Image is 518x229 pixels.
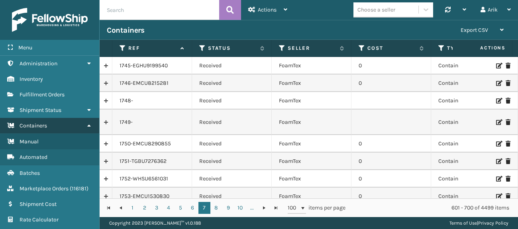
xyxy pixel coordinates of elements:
i: Edit [496,159,501,164]
td: FoamTex [272,170,351,188]
td: Container [431,92,511,110]
td: FoamTex [272,110,351,135]
a: Terms of Use [449,220,477,226]
span: Containers [20,122,47,129]
td: 0 [351,188,431,205]
a: 1748- [120,97,133,105]
i: Edit [496,119,501,125]
a: 1751-TGBU7276362 [120,157,167,165]
p: Copyright 2023 [PERSON_NAME]™ v 1.0.188 [109,217,201,229]
i: Delete [506,98,510,104]
label: Status [208,45,256,52]
a: 1753-EMCU1530830 [120,192,169,200]
span: 100 [288,204,300,212]
span: Rate Calculator [20,216,59,223]
div: 601 - 700 of 4499 items [357,204,509,212]
i: Edit [496,98,501,104]
a: 3 [151,202,163,214]
td: Received [192,135,272,153]
i: Edit [496,176,501,182]
td: Container [431,170,511,188]
i: Delete [506,141,510,147]
span: items per page [288,202,346,214]
td: Container [431,110,511,135]
div: | [449,217,508,229]
span: Export CSV [461,27,488,33]
span: Actions [455,41,510,55]
a: 10 [234,202,246,214]
i: Edit [496,194,501,199]
label: Type [447,45,495,52]
span: Inventory [20,76,43,82]
td: 0 [351,57,431,74]
span: ( 116181 ) [70,185,88,192]
span: Go to the last page [273,205,279,211]
i: Delete [506,159,510,164]
td: 0 [351,74,431,92]
span: Automated [20,154,47,160]
div: Choose a seller [357,6,395,14]
a: Go to the next page [258,202,270,214]
span: Manual [20,138,39,145]
span: Shipment Status [20,107,61,114]
a: 8 [210,202,222,214]
td: FoamTex [272,135,351,153]
a: 9 [222,202,234,214]
a: 7 [198,202,210,214]
i: Edit [496,80,501,86]
td: Container [431,153,511,170]
a: 2 [139,202,151,214]
i: Delete [506,63,510,69]
h3: Containers [107,25,144,35]
span: Marketplace Orders [20,185,69,192]
td: 0 [351,135,431,153]
span: Batches [20,170,40,176]
label: Ref [128,45,177,52]
td: FoamTex [272,57,351,74]
span: Go to the next page [261,205,267,211]
a: 1745-EGHU9199540 [120,62,168,70]
a: ... [246,202,258,214]
span: Go to the previous page [118,205,124,211]
a: Go to the last page [270,202,282,214]
td: Container [431,74,511,92]
i: Delete [506,119,510,125]
a: 1 [127,202,139,214]
span: Actions [258,6,277,13]
label: Seller [288,45,336,52]
span: Go to the first page [106,205,112,211]
span: Fulfillment Orders [20,91,65,98]
td: FoamTex [272,74,351,92]
td: 0 [351,153,431,170]
td: Received [192,153,272,170]
span: Administration [20,60,57,67]
td: Received [192,170,272,188]
td: Received [192,74,272,92]
a: 6 [186,202,198,214]
td: FoamTex [272,188,351,205]
td: Container [431,135,511,153]
a: 1746-EMCU8215281 [120,79,169,87]
td: Received [192,57,272,74]
img: logo [12,8,88,32]
a: 1752-WHSU6561031 [120,175,168,183]
td: Received [192,110,272,135]
td: Container [431,57,511,74]
td: 0 [351,170,431,188]
td: Received [192,188,272,205]
span: Shipment Cost [20,201,57,207]
i: Delete [506,80,510,86]
label: Cost [367,45,416,52]
a: 1750-EMCU8290855 [120,140,171,148]
a: Privacy Policy [478,220,508,226]
i: Delete [506,176,510,182]
span: Menu [18,44,32,51]
a: 4 [163,202,175,214]
td: FoamTex [272,92,351,110]
a: 5 [175,202,186,214]
i: Edit [496,63,501,69]
a: Go to the first page [103,202,115,214]
a: 1749- [120,118,133,126]
td: FoamTex [272,153,351,170]
a: Go to the previous page [115,202,127,214]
